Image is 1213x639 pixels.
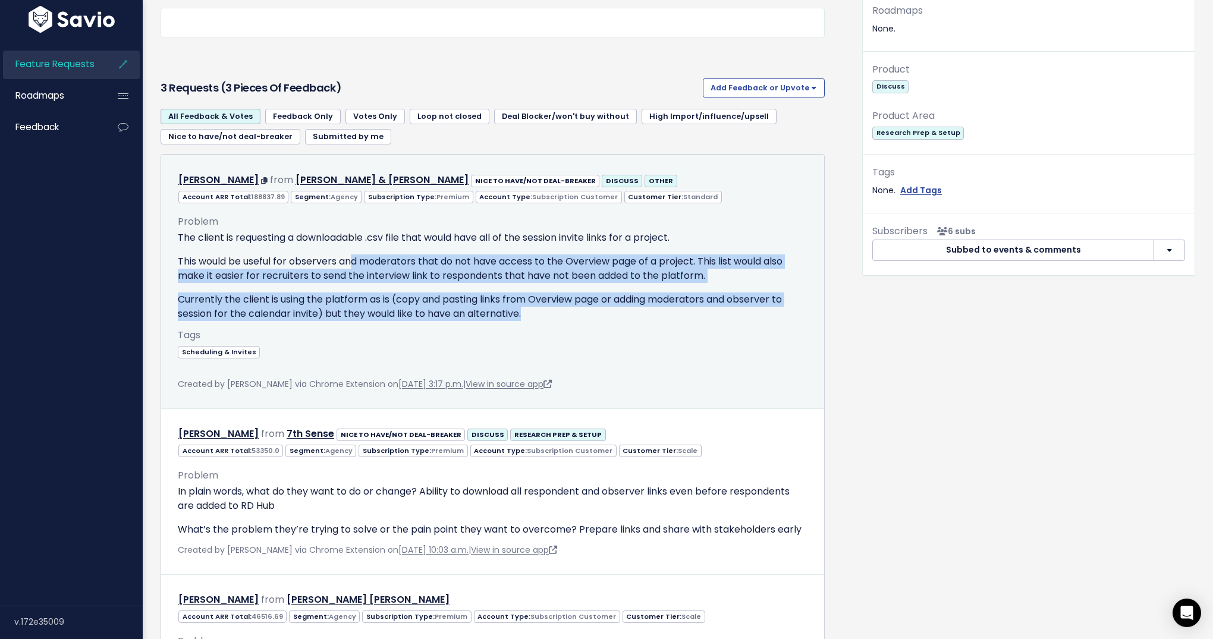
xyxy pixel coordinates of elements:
a: View in source app [471,544,557,556]
span: from [270,173,293,187]
div: Roadmaps [872,2,1185,20]
span: 46516.69 [252,612,283,621]
span: Account Type: [474,610,620,623]
a: [PERSON_NAME] [178,173,259,187]
a: Scheduling & Invites [178,345,260,357]
a: [PERSON_NAME] [178,427,259,440]
div: Tags [872,164,1185,181]
a: 7th Sense [287,427,334,440]
p: Currently the client is using the platform as is (copy and pasting links from Overview page or ad... [178,292,807,321]
span: Tags [178,328,200,342]
span: Feature Requests [15,58,95,70]
span: Account ARR Total: [178,191,288,203]
div: v.172e35009 [14,606,143,637]
div: Product [872,61,1185,78]
a: Feedback [3,114,99,141]
span: Subscription Type: [362,610,471,623]
span: <p><strong>Subscribers</strong><br><br> - Kelly Kendziorski<br> - Israel Magalhaes<br> - Migui Fr... [932,225,976,237]
span: Segment: [285,445,356,457]
span: Customer Tier: [624,191,722,203]
strong: NICE TO HAVE/NOT DEAL-BREAKER [475,176,596,185]
div: Open Intercom Messenger [1173,599,1201,627]
a: Roadmaps [3,82,99,109]
span: Scheduling & Invites [178,346,260,358]
span: 188837.89 [252,192,285,202]
span: Subscribers [872,224,928,238]
p: What’s the problem they’re trying to solve or the pain point they want to overcome? Prepare links... [178,522,807,537]
span: Account ARR Total: [178,445,283,457]
span: Scale [678,446,697,455]
p: The client is requesting a downloadable .csv file that would have all of the session invite links... [178,231,807,245]
strong: NICE TO HAVE/NOT DEAL-BREAKER [341,430,461,439]
span: Account Type: [476,191,622,203]
span: Subscription Customer [530,612,616,621]
strong: OTHER [649,176,673,185]
p: This would be useful for observers and moderators that do not have access to the Overview page of... [178,254,807,283]
span: Created by [PERSON_NAME] via Chrome Extension on | [178,544,557,556]
span: Subscription Type: [364,191,473,203]
span: Research Prep & Setup [872,127,964,139]
a: [DATE] 10:03 a.m. [398,544,469,556]
strong: RESEARCH PREP & SETUP [514,430,602,439]
span: Agency [331,192,358,202]
h3: 3 Requests (3 pieces of Feedback) [161,80,698,96]
span: Subscription Customer [532,192,618,202]
button: Subbed to events & comments [872,240,1154,261]
a: [DATE] 3:17 p.m. [398,378,463,390]
span: Subscription Type: [359,445,467,457]
span: Discuss [872,80,909,93]
a: [PERSON_NAME] [PERSON_NAME] [287,593,450,606]
a: Add Tags [900,183,942,198]
img: logo-white.9d6f32f41409.svg [26,6,118,33]
span: Scale [681,612,701,621]
span: Account Type: [470,445,617,457]
a: [PERSON_NAME] [178,593,259,606]
a: All Feedback & Votes [161,109,260,124]
span: Problem [178,468,218,482]
a: [PERSON_NAME] & [PERSON_NAME] [296,173,469,187]
a: Feature Requests [3,51,99,78]
button: Add Feedback or Upvote [703,78,825,97]
span: Subscription Customer [527,446,612,455]
a: Nice to have/not deal-breaker [161,129,300,144]
div: None. [872,21,1185,36]
p: In plain words, what do they want to do or change? Ability to download all respondent and observe... [178,484,807,513]
a: Feedback Only [265,109,341,124]
span: Segment: [289,610,360,623]
span: Account ARR Total: [178,610,287,623]
strong: DISCUSS [472,430,504,439]
a: Deal Blocker/won't buy without [494,109,637,124]
strong: DISCUSS [606,176,639,185]
div: None. [872,183,1185,198]
span: Agency [325,446,353,455]
div: Product Area [872,108,1185,125]
a: High Import/influence/upsell [642,109,777,124]
span: Customer Tier: [623,610,705,623]
span: 53350.0 [252,446,279,455]
span: Premium [436,192,469,202]
span: Created by [PERSON_NAME] via Chrome Extension on | [178,378,552,390]
a: Loop not closed [410,109,489,124]
span: Roadmaps [15,89,64,102]
span: Premium [431,446,464,455]
span: Premium [435,612,467,621]
span: from [261,593,284,606]
span: Feedback [15,121,59,133]
span: Standard [683,192,718,202]
span: Problem [178,215,218,228]
span: Agency [329,612,356,621]
span: Customer Tier: [619,445,702,457]
a: Votes Only [345,109,405,124]
span: from [261,427,284,440]
a: View in source app [466,378,552,390]
span: Segment: [291,191,362,203]
a: Submitted by me [305,129,391,144]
